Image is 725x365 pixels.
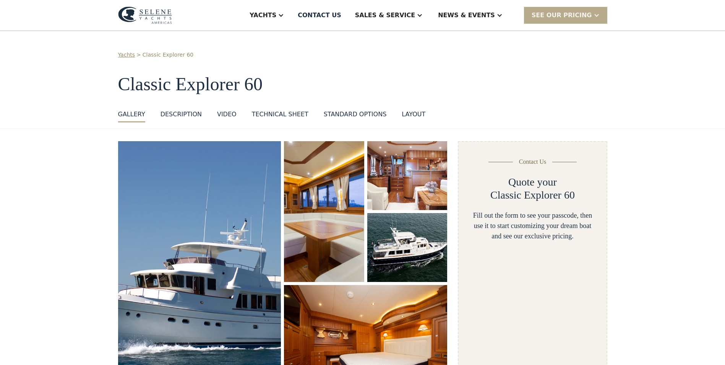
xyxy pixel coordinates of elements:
[367,213,448,282] a: open lightbox
[118,110,145,119] div: GALLERY
[118,110,145,122] a: GALLERY
[524,7,607,23] div: SEE Our Pricing
[136,51,141,59] div: >
[252,110,308,122] a: Technical sheet
[250,11,276,20] div: Yachts
[324,110,387,119] div: standard options
[217,110,237,119] div: VIDEO
[438,11,495,20] div: News & EVENTS
[143,51,193,59] a: Classic Explorer 60
[161,110,202,119] div: DESCRIPTION
[284,141,364,282] a: open lightbox
[355,11,415,20] div: Sales & Service
[252,110,308,119] div: Technical sheet
[532,11,592,20] div: SEE Our Pricing
[324,110,387,122] a: standard options
[402,110,425,119] div: layout
[471,210,594,241] div: Fill out the form to see your passcode, then use it to start customizing your dream boat and see ...
[508,176,557,189] h2: Quote your
[490,189,575,202] h2: Classic Explorer 60
[298,11,341,20] div: Contact US
[519,157,547,166] div: Contact Us
[402,110,425,122] a: layout
[217,110,237,122] a: VIDEO
[118,51,135,59] a: Yachts
[118,74,607,95] h1: Classic Explorer 60
[118,7,172,24] img: logo
[367,141,448,210] a: open lightbox
[161,110,202,122] a: DESCRIPTION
